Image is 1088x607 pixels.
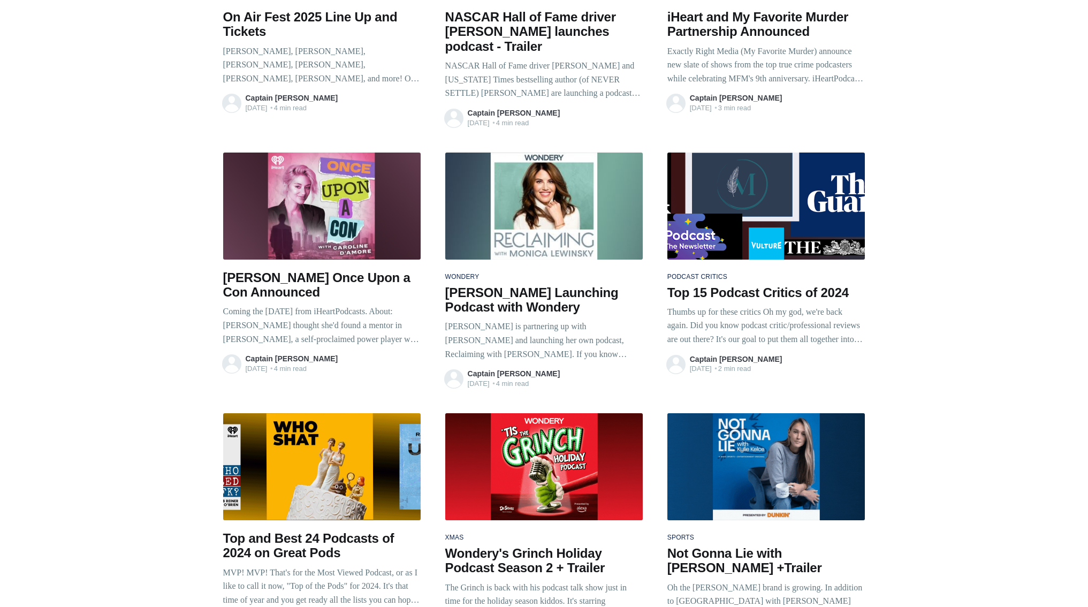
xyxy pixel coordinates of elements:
[667,413,865,520] img: Kylie Kelce
[223,305,421,346] p: Coming the [DATE] from iHeartPodcasts. About: [PERSON_NAME] thought she'd found a mentor in [PERS...
[690,355,782,363] a: Captain [PERSON_NAME]
[445,320,643,361] p: [PERSON_NAME] is partnering up with [PERSON_NAME] and launching her own podcast, Reclaiming with ...
[246,363,421,374] span: 4 min read
[468,378,643,389] span: 4 min read
[667,260,865,355] a: podcast critics Top 15 Podcast Critics of 2024 Thumbs up for these critics Oh my god, we're back ...
[714,103,717,113] span: •
[445,260,643,370] a: wondery [PERSON_NAME] Launching Podcast with Wondery [PERSON_NAME] is partnering up with [PERSON_...
[714,363,717,374] span: •
[667,10,865,39] h2: iHeart and My Favorite Murder Partnership Announced
[445,285,643,315] h2: [PERSON_NAME] Launching Podcast with Wondery
[667,285,865,300] h2: Top 15 Podcast Critics of 2024
[246,354,338,363] a: Captain [PERSON_NAME]
[468,369,560,378] a: Captain [PERSON_NAME]
[445,413,643,520] img: The Grinch Season 2
[223,270,421,300] h2: [PERSON_NAME] Once Upon a Con Announced
[223,413,421,520] img: Top of the Pods
[690,94,782,102] a: Captain [PERSON_NAME]
[223,260,421,355] a: [PERSON_NAME] Once Upon a Con Announced Coming the [DATE] from iHeartPodcasts. About: [PERSON_NAM...
[445,153,643,260] img: Monica Lewinsky logo
[223,10,421,39] h2: On Air Fest 2025 Line Up and Tickets
[667,546,865,575] h2: Not Gonna Lie with [PERSON_NAME] +Trailer
[445,531,643,545] div: xmas
[246,94,338,102] a: Captain [PERSON_NAME]
[468,109,560,117] a: Captain [PERSON_NAME]
[667,531,865,545] div: sports
[445,546,643,575] h2: Wondery's Grinch Holiday Podcast Season 2 + Trailer
[468,118,643,128] span: 4 min read
[270,363,273,374] span: •
[445,10,643,54] h2: NASCAR Hall of Fame driver [PERSON_NAME] launches podcast - Trailer
[270,103,273,113] span: •
[690,103,865,113] span: 3 min read
[690,104,712,112] time: [DATE]
[667,44,865,86] p: Exactly Right Media (My Favorite Murder) announce new slate of shows from the top true crime podc...
[445,59,643,100] p: NASCAR Hall of Fame driver [PERSON_NAME] and [US_STATE] Times bestselling author (of NEVER SETTLE...
[492,118,495,128] span: •
[690,363,865,374] span: 2 min read
[690,365,712,373] time: [DATE]
[667,305,865,346] p: Thumbs up for these critics Oh my god, we're back again. Did you know podcast critic/professional...
[223,566,421,607] p: MVP! MVP! That's for the Most Viewed Podcast, or as I like to call it now, "Top of the Pods" for ...
[246,365,268,373] time: [DATE]
[468,119,490,127] time: [DATE]
[667,153,865,260] img: The Publications
[223,153,421,260] img: Once upon A con Logo
[445,270,643,284] div: wondery
[246,104,268,112] time: [DATE]
[492,378,495,389] span: •
[667,270,865,284] div: podcast critics
[223,44,421,86] p: [PERSON_NAME], [PERSON_NAME], [PERSON_NAME], [PERSON_NAME], [PERSON_NAME], [PERSON_NAME], and mor...
[468,380,490,388] time: [DATE]
[246,103,421,113] span: 4 min read
[223,531,421,560] h2: Top and Best 24 Podcasts of 2024 on Great Pods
